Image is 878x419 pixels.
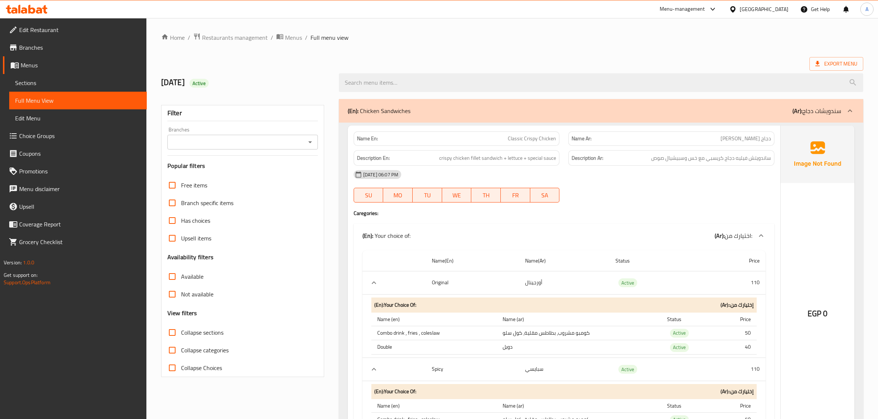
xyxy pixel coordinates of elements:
span: Version: [4,258,22,267]
button: expand row [368,277,379,288]
td: دوبل [497,340,662,355]
button: SA [530,188,560,203]
button: FR [501,188,530,203]
button: Open [305,137,315,147]
span: SU [357,190,381,201]
span: Promotions [19,167,141,176]
span: A [865,5,868,13]
span: Restaurants management [202,33,268,42]
b: (Ar): :إختيارك من [721,387,754,396]
span: Branches [19,43,141,52]
div: (En): Your choice of:(Ar):اختيارك من: [354,224,774,247]
div: Menu-management [660,5,705,14]
button: MO [383,188,413,203]
div: Active [670,329,689,338]
span: Active [190,80,209,87]
h3: View filters [167,309,197,317]
span: Choice Groups [19,131,141,140]
span: Edit Restaurant [19,25,141,34]
th: Name (ar) [497,313,662,326]
div: Active [618,365,637,374]
span: Coupons [19,149,141,158]
span: Upsell items [181,234,211,243]
a: Promotions [3,162,147,180]
button: WE [442,188,472,203]
span: MO [386,190,410,201]
span: EGP [808,306,821,321]
span: Coverage Report [19,220,141,229]
th: Price [703,250,766,271]
p: Chicken Sandwiches [348,106,410,115]
div: Active [670,343,689,352]
th: Status [661,313,720,326]
th: Name(Ar) [519,250,610,271]
span: TH [474,190,498,201]
td: 110 [703,271,766,294]
span: Menus [21,61,141,70]
a: Upsell [3,198,147,215]
td: أورجينال [519,271,610,294]
a: Grocery Checklist [3,233,147,251]
a: Branches [3,39,147,56]
span: Upsell [19,202,141,211]
img: Ae5nvW7+0k+MAAAAAElFTkSuQmCC [781,126,854,183]
a: Coupons [3,145,147,162]
div: [GEOGRAPHIC_DATA] [740,5,788,13]
strong: Name Ar: [572,135,591,142]
b: (Ar): [715,230,725,241]
span: Active [618,365,637,374]
a: Restaurants management [193,33,268,42]
b: (En): Your Choice Of: [374,300,416,310]
span: Get support on: [4,270,38,280]
span: Collapse categories [181,346,229,355]
th: Price [720,399,757,413]
td: كومبو مشروب، بطاطس مقلية، كول سلو [497,326,662,340]
th: Original [426,271,519,294]
div: (En): Chicken Sandwiches(Ar):سندويشات دجاج [339,99,863,123]
a: Support.OpsPlatform [4,278,51,287]
span: اختيارك من: [725,230,752,241]
b: (En): Your Choice Of: [374,387,416,396]
span: Classic Crispy Chicken [508,135,556,142]
td: 40 [720,340,757,355]
span: WE [445,190,469,201]
li: / [188,33,190,42]
span: TU [416,190,439,201]
th: Price [720,313,757,326]
li: / [271,33,273,42]
h3: Popular filters [167,162,318,170]
span: Sections [15,78,141,87]
a: Full Menu View [9,92,147,109]
th: Status [610,250,703,271]
button: TU [413,188,442,203]
a: Edit Restaurant [3,21,147,39]
a: Coverage Report [3,215,147,233]
nav: breadcrumb [161,33,863,42]
span: ساندويتش فيليه دجاج كريسبي مع خس وسبيشيال صوص [651,154,771,163]
span: Menus [285,33,302,42]
li: / [305,33,308,42]
th: Name (en) [371,399,497,413]
td: 50 [720,326,757,340]
b: (Ar): :إختيارك من [721,300,754,310]
p: سندويشات دجاج [792,106,841,115]
strong: Name En: [357,135,378,142]
table: purchases [371,313,757,355]
span: Active [618,279,637,287]
span: crispy chicken fillet sandwich + lettuce + special sauce [439,154,556,163]
h3: Availability filters [167,253,214,261]
a: Home [161,33,185,42]
span: Full Menu View [15,96,141,105]
span: SA [533,190,557,201]
span: Menu disclaimer [19,184,141,193]
span: Grocery Checklist [19,237,141,246]
span: [DATE] 06:07 PM [360,171,401,178]
div: Filter [167,105,318,121]
a: Edit Menu [9,109,147,127]
td: 110 [703,358,766,381]
button: expand row [368,364,379,375]
span: Edit Menu [15,114,141,123]
b: (En): [348,105,358,116]
span: FR [504,190,527,201]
